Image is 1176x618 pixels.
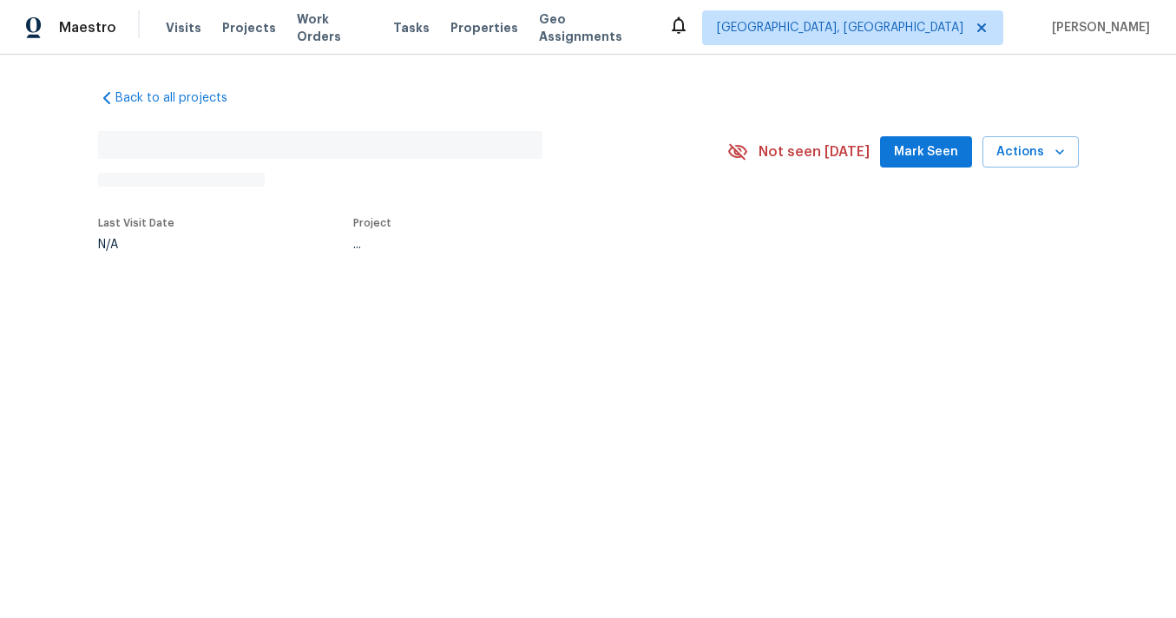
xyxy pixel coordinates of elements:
span: Work Orders [297,10,372,45]
span: Maestro [59,19,116,36]
a: Back to all projects [98,89,265,107]
button: Actions [982,136,1079,168]
span: Tasks [393,22,430,34]
div: N/A [98,239,174,251]
span: Projects [222,19,276,36]
span: [GEOGRAPHIC_DATA], [GEOGRAPHIC_DATA] [717,19,963,36]
div: ... [353,239,687,251]
span: Properties [450,19,518,36]
span: Mark Seen [894,141,958,163]
span: Actions [996,141,1065,163]
span: Geo Assignments [539,10,647,45]
span: Not seen [DATE] [759,143,870,161]
span: Visits [166,19,201,36]
span: [PERSON_NAME] [1045,19,1150,36]
span: Project [353,218,391,228]
button: Mark Seen [880,136,972,168]
span: Last Visit Date [98,218,174,228]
